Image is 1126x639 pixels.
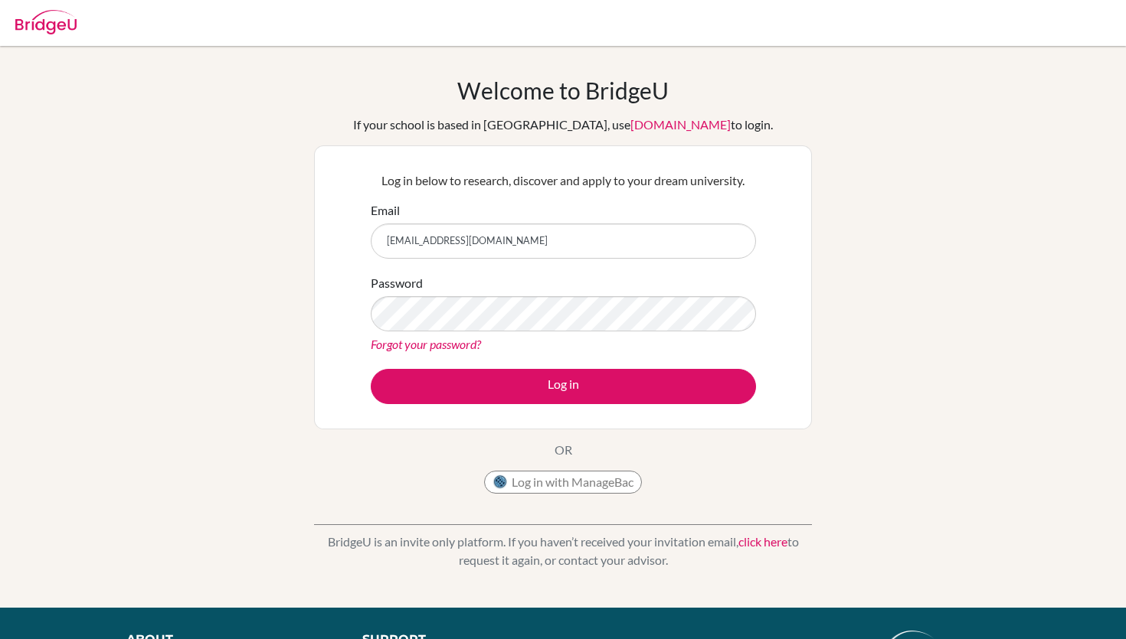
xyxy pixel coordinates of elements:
[371,337,481,351] a: Forgot your password?
[371,201,400,220] label: Email
[457,77,669,104] h1: Welcome to BridgeU
[371,171,756,190] p: Log in below to research, discover and apply to your dream university.
[314,533,812,569] p: BridgeU is an invite only platform. If you haven’t received your invitation email, to request it ...
[555,441,572,459] p: OR
[15,10,77,34] img: Bridge-U
[738,534,787,549] a: click here
[371,369,756,404] button: Log in
[353,116,773,134] div: If your school is based in [GEOGRAPHIC_DATA], use to login.
[630,117,731,132] a: [DOMAIN_NAME]
[484,471,642,494] button: Log in with ManageBac
[371,274,423,292] label: Password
